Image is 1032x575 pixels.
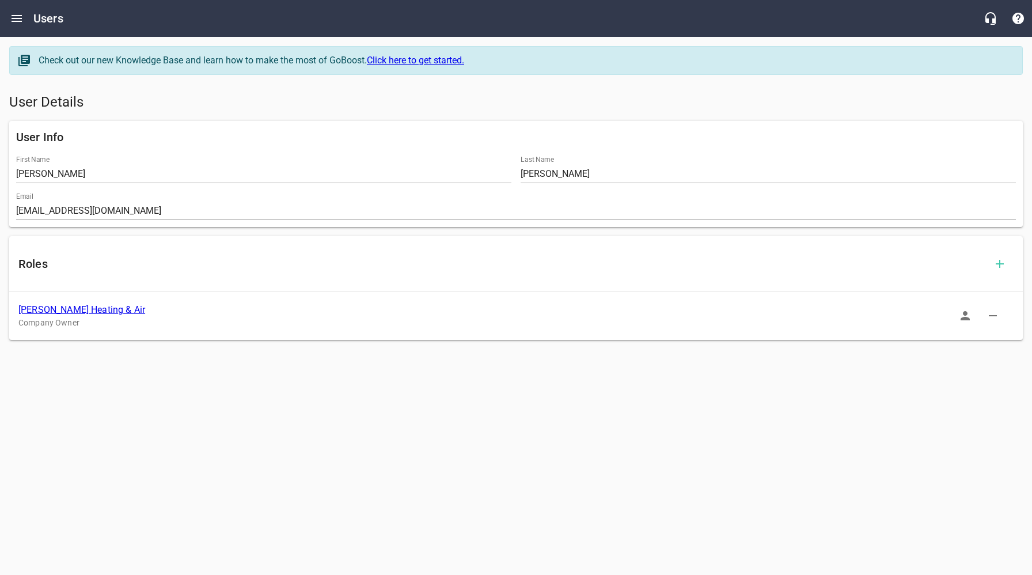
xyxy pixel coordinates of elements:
label: Last Name [521,156,554,163]
button: Sign In as Role [951,302,979,330]
button: Open drawer [3,5,31,32]
label: Email [16,193,33,200]
button: Delete Role [979,302,1007,330]
button: Support Portal [1004,5,1032,32]
a: [PERSON_NAME] Heating & Air [18,304,145,315]
h6: Users [33,9,63,28]
h5: User Details [9,93,1023,112]
p: Company Owner [18,317,995,329]
h6: Roles [18,255,986,273]
button: Add Role [986,250,1014,278]
h6: User Info [16,128,1016,146]
button: Live Chat [977,5,1004,32]
div: Check out our new Knowledge Base and learn how to make the most of GoBoost. [39,54,1011,67]
a: Click here to get started. [367,55,464,66]
label: First Name [16,156,50,163]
